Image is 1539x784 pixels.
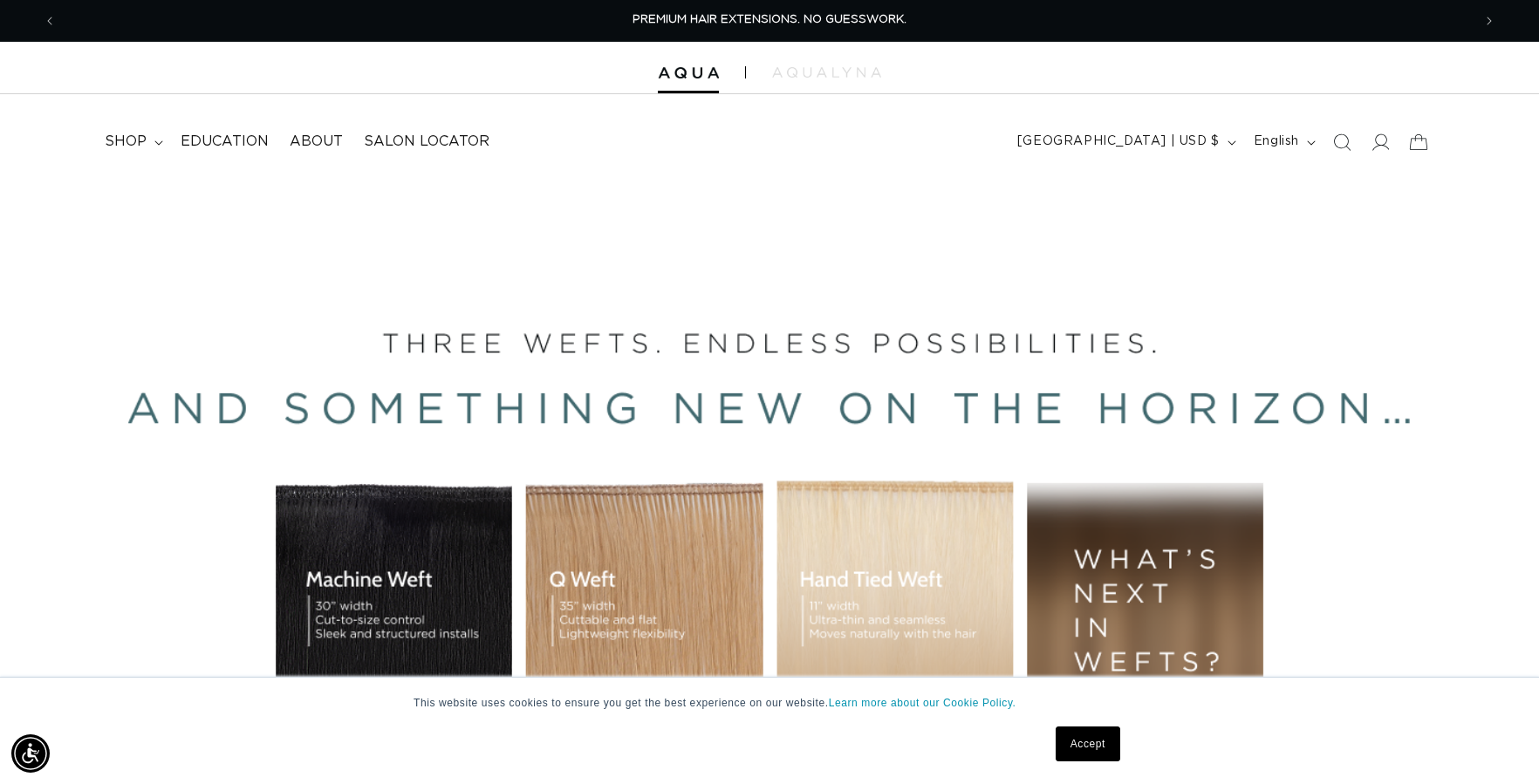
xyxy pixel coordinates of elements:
span: Education [181,133,269,151]
p: This website uses cookies to ensure you get the best experience on our website. [414,695,1125,711]
span: About [290,133,343,151]
div: Accessibility Menu [11,734,50,773]
a: Learn more about our Cookie Policy. [829,697,1016,709]
span: [GEOGRAPHIC_DATA] | USD $ [1017,133,1220,151]
span: shop [105,133,147,151]
span: Salon Locator [364,133,489,151]
span: PREMIUM HAIR EXTENSIONS. NO GUESSWORK. [633,14,906,25]
button: [GEOGRAPHIC_DATA] | USD $ [1007,126,1243,159]
a: Salon Locator [353,122,500,161]
summary: Search [1323,123,1361,161]
button: Previous announcement [31,4,69,37]
button: English [1243,126,1323,159]
img: Aqua Hair Extensions [658,67,719,79]
a: Education [170,122,279,161]
a: Accept [1056,726,1120,761]
button: Next announcement [1470,4,1508,37]
img: aqualyna.com [772,67,881,78]
summary: shop [94,122,170,161]
a: About [279,122,353,161]
span: English [1254,133,1299,151]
